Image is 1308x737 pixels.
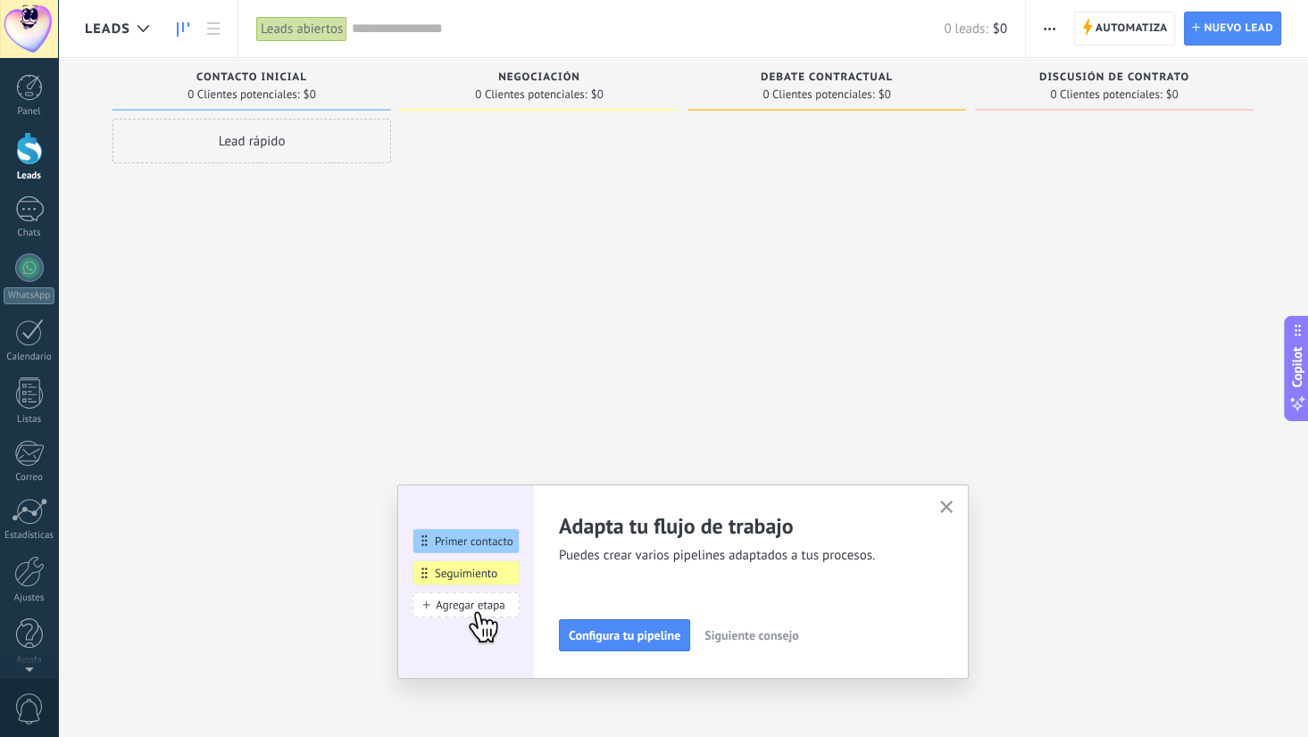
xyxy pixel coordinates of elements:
span: Debate contractual [761,71,893,84]
button: Siguiente consejo [696,622,806,649]
span: $0 [993,21,1007,37]
div: WhatsApp [4,287,54,304]
span: Puedes crear varios pipelines adaptados a tus procesos. [559,547,918,565]
div: Listas [4,414,55,426]
span: Negociación [498,71,580,84]
div: Correo [4,472,55,484]
span: Contacto inicial [196,71,307,84]
span: 0 Clientes potenciales: [1050,89,1162,100]
span: 0 leads: [944,21,987,37]
button: Más [1037,12,1062,46]
a: Lista [198,12,229,46]
span: Discusión de contrato [1039,71,1189,84]
span: Automatiza [1096,12,1168,45]
div: Estadísticas [4,530,55,542]
a: Leads [168,12,198,46]
div: Ajustes [4,592,55,604]
button: Configura tu pipeline [559,619,690,651]
span: $0 [304,89,316,100]
div: Contacto inicial [121,71,382,87]
div: Leads [4,170,55,182]
h2: Adapta tu flujo de trabajo [559,512,918,540]
div: Negociación [409,71,670,87]
a: Nuevo lead [1184,12,1281,46]
span: Configura tu pipeline [569,629,680,642]
span: 0 Clientes potenciales: [475,89,587,100]
div: Lead rápido [112,119,391,163]
span: $0 [879,89,891,100]
div: Calendario [4,352,55,363]
span: 0 Clientes potenciales: [187,89,299,100]
span: $0 [591,89,604,100]
div: Panel [4,106,55,118]
div: Leads abiertos [256,16,347,42]
span: Siguiente consejo [704,629,798,642]
a: Automatiza [1074,12,1176,46]
div: Chats [4,228,55,239]
span: $0 [1166,89,1179,100]
span: Leads [85,21,130,37]
span: Nuevo lead [1204,12,1273,45]
span: 0 Clientes potenciales: [762,89,874,100]
div: Discusión de contrato [984,71,1245,87]
div: Debate contractual [696,71,957,87]
span: Copilot [1288,347,1306,388]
